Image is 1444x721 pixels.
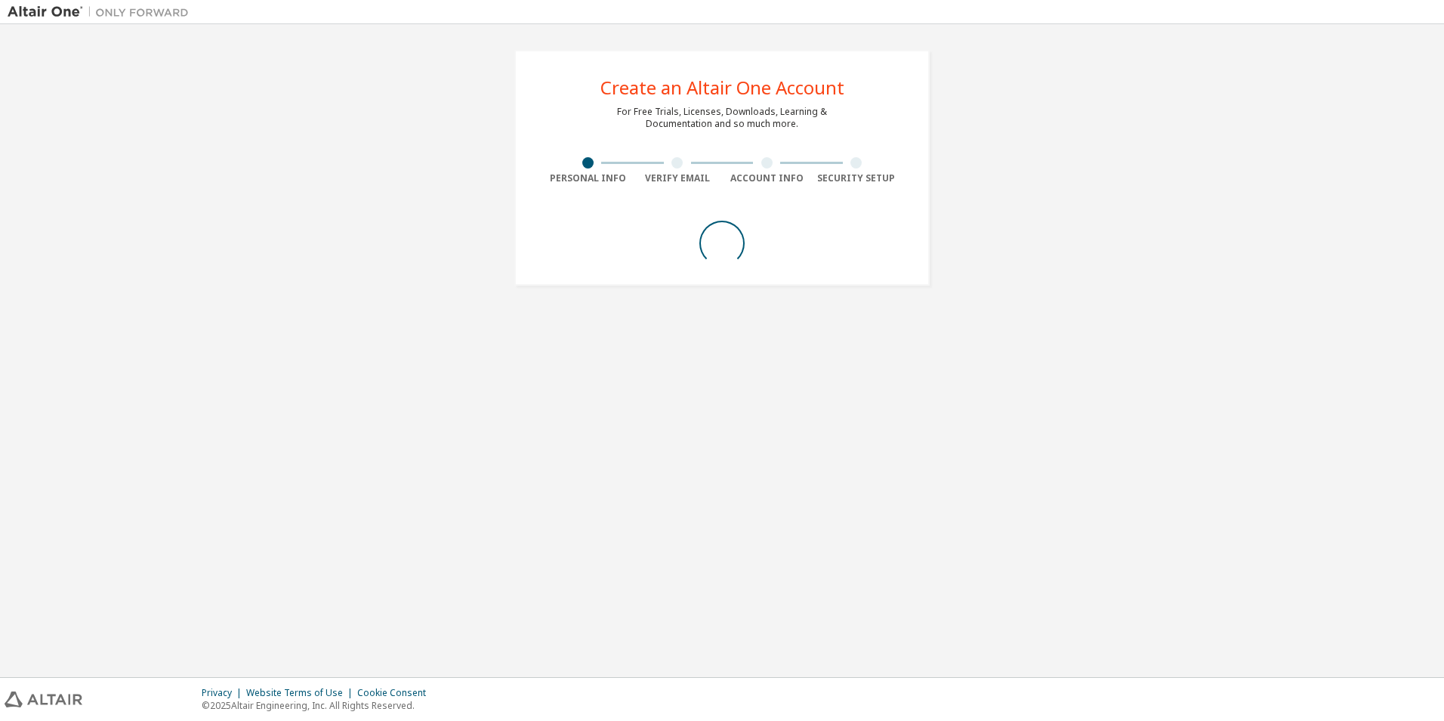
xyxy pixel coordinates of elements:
[633,172,723,184] div: Verify Email
[246,687,357,699] div: Website Terms of Use
[617,106,827,130] div: For Free Trials, Licenses, Downloads, Learning & Documentation and so much more.
[600,79,844,97] div: Create an Altair One Account
[722,172,812,184] div: Account Info
[812,172,902,184] div: Security Setup
[5,692,82,707] img: altair_logo.svg
[8,5,196,20] img: Altair One
[202,687,246,699] div: Privacy
[357,687,435,699] div: Cookie Consent
[543,172,633,184] div: Personal Info
[202,699,435,712] p: © 2025 Altair Engineering, Inc. All Rights Reserved.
